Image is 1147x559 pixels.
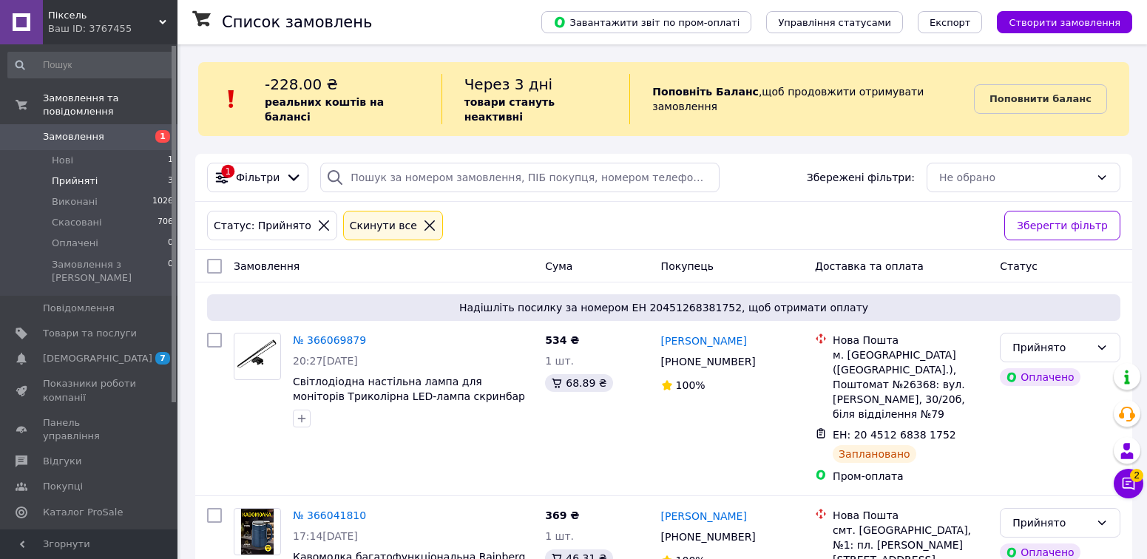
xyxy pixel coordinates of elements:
span: Оплачені [52,237,98,250]
span: Скасовані [52,216,102,229]
span: 7 [155,352,170,365]
button: Експорт [918,11,983,33]
span: ЕН: 20 4512 6838 1752 [833,429,956,441]
span: 0 [168,237,173,250]
span: 1 [168,154,173,167]
span: Управління статусами [778,17,891,28]
div: Заплановано [833,445,916,463]
span: 100% [676,379,706,391]
span: Відгуки [43,455,81,468]
b: реальних коштів на балансі [265,96,384,123]
span: Створити замовлення [1009,17,1120,28]
span: Збережені фільтри: [807,170,915,185]
span: Cума [545,260,572,272]
span: Товари та послуги [43,327,137,340]
span: Доставка та оплата [815,260,924,272]
a: [PERSON_NAME] [661,509,747,524]
span: Виконані [52,195,98,209]
div: м. [GEOGRAPHIC_DATA] ([GEOGRAPHIC_DATA].), Поштомат №26368: вул. [PERSON_NAME], 30/20б, біля відд... [833,348,988,421]
span: Каталог ProSale [43,506,123,519]
a: Фото товару [234,508,281,555]
span: 1 шт. [545,355,574,367]
span: Надішліть посилку за номером ЕН 20451268381752, щоб отримати оплату [213,300,1114,315]
button: Створити замовлення [997,11,1132,33]
span: Замовлення [43,130,104,143]
div: , щоб продовжити отримувати замовлення [629,74,974,124]
div: Пром-оплата [833,469,988,484]
button: Управління статусами [766,11,903,33]
span: Фільтри [236,170,280,185]
div: Оплачено [1000,368,1080,386]
span: 1 [155,130,170,143]
button: Зберегти фільтр [1004,211,1120,240]
div: Прийнято [1012,339,1090,356]
span: 3 [168,175,173,188]
span: Зберегти фільтр [1017,217,1108,234]
span: 20:27[DATE] [293,355,358,367]
div: Cкинути все [347,217,420,234]
span: -228.00 ₴ [265,75,338,93]
a: Фото товару [234,333,281,380]
span: Покупці [43,480,83,493]
span: Замовлення з [PERSON_NAME] [52,258,168,285]
button: Завантажити звіт по пром-оплаті [541,11,751,33]
div: Статус: Прийнято [211,217,314,234]
span: 2 [1130,465,1143,478]
span: Повідомлення [43,302,115,315]
span: Покупець [661,260,714,272]
span: 369 ₴ [545,509,579,521]
div: Не обрано [939,169,1090,186]
span: Завантажити звіт по пром-оплаті [553,16,740,29]
span: Піксель [48,9,159,22]
a: Поповнити баланс [974,84,1107,114]
span: Експорт [930,17,971,28]
div: Нова Пошта [833,508,988,523]
a: № 366069879 [293,334,366,346]
div: [PHONE_NUMBER] [658,526,759,547]
img: Фото товару [241,509,274,555]
span: Через 3 дні [464,75,553,93]
div: Прийнято [1012,515,1090,531]
span: 17:14[DATE] [293,530,358,542]
span: 0 [168,258,173,285]
span: [DEMOGRAPHIC_DATA] [43,352,152,365]
b: Поповніть Баланс [652,86,759,98]
b: Поповнити баланс [989,93,1092,104]
span: Показники роботи компанії [43,377,137,404]
h1: Список замовлень [222,13,372,31]
span: Замовлення [234,260,300,272]
div: [PHONE_NUMBER] [658,351,759,372]
button: Чат з покупцем2 [1114,469,1143,498]
div: Ваш ID: 3767455 [48,22,177,35]
img: Фото товару [234,336,280,377]
span: 534 ₴ [545,334,579,346]
span: 706 [158,216,173,229]
span: Статус [1000,260,1038,272]
div: Нова Пошта [833,333,988,348]
span: Замовлення та повідомлення [43,92,177,118]
span: 1 шт. [545,530,574,542]
b: товари стануть неактивні [464,96,555,123]
a: [PERSON_NAME] [661,333,747,348]
div: 68.89 ₴ [545,374,612,392]
span: Панель управління [43,416,137,443]
span: Нові [52,154,73,167]
a: № 366041810 [293,509,366,521]
img: :exclamation: [220,88,243,110]
span: 1026 [152,195,173,209]
a: Створити замовлення [982,16,1132,27]
span: Прийняті [52,175,98,188]
input: Пошук [7,52,175,78]
input: Пошук за номером замовлення, ПІБ покупця, номером телефону, Email, номером накладної [320,163,720,192]
a: Світлодіодна настільна лампа для моніторів Триколірна LED-лампа скринбар TB-30SC [293,376,525,417]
